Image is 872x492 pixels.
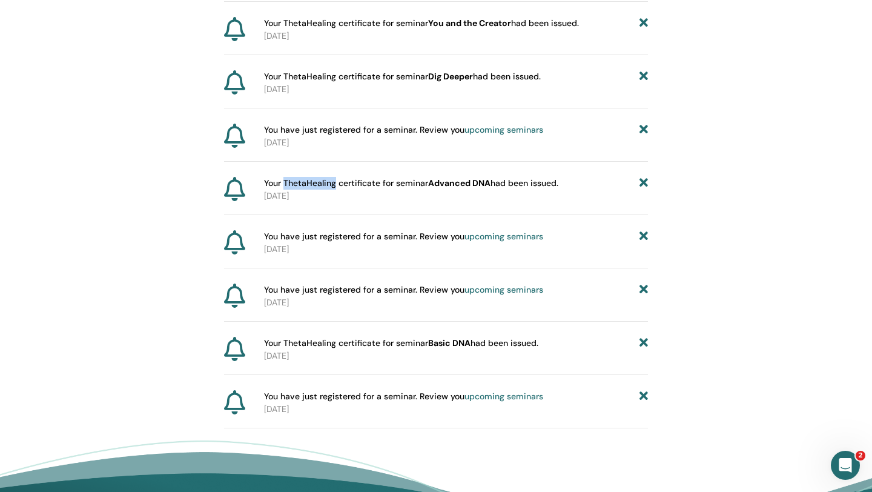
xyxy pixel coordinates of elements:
b: Basic DNA [428,337,471,348]
iframe: Intercom live chat [831,451,860,480]
b: You and the Creator [428,18,511,28]
span: You have just registered for a seminar. Review you [264,124,543,136]
p: [DATE] [264,296,648,309]
p: [DATE] [264,83,648,96]
span: You have just registered for a seminar. Review you [264,390,543,403]
p: [DATE] [264,350,648,362]
a: upcoming seminars [464,124,543,135]
span: Your ThetaHealing certificate for seminar had been issued. [264,17,579,30]
a: upcoming seminars [464,284,543,295]
span: Your ThetaHealing certificate for seminar had been issued. [264,337,538,350]
span: Your ThetaHealing certificate for seminar had been issued. [264,70,541,83]
span: You have just registered for a seminar. Review you [264,284,543,296]
p: [DATE] [264,190,648,202]
span: 2 [856,451,865,460]
p: [DATE] [264,243,648,256]
p: [DATE] [264,30,648,42]
a: upcoming seminars [464,231,543,242]
p: [DATE] [264,136,648,149]
a: upcoming seminars [464,391,543,402]
span: You have just registered for a seminar. Review you [264,230,543,243]
p: [DATE] [264,403,648,416]
b: Advanced DNA [428,178,490,188]
span: Your ThetaHealing certificate for seminar had been issued. [264,177,558,190]
b: Dig Deeper [428,71,473,82]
